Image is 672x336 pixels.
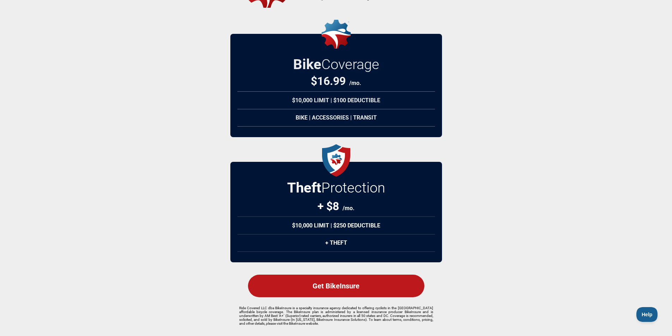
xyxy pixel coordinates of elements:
[349,80,361,86] span: /mo.
[237,109,435,127] div: Bike | Accessories | Transit
[237,234,435,252] div: + Theft
[237,91,435,109] div: $10,000 Limit | $100 Deductible
[287,179,385,196] h2: Protection
[287,179,321,196] strong: Theft
[317,200,355,213] div: + $8
[248,275,424,297] div: Get BikeInsure
[237,216,435,234] div: $10,000 Limit | $250 Deductible
[239,306,433,325] p: Ride Covered LLC dba BikeInsure is a specialty insurance agency dedicated to offering cyclists in...
[293,56,379,73] h2: Bike
[636,307,658,322] iframe: Toggle Customer Support
[343,205,355,212] span: /mo.
[321,56,379,73] span: Coverage
[311,74,361,88] div: $16.99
